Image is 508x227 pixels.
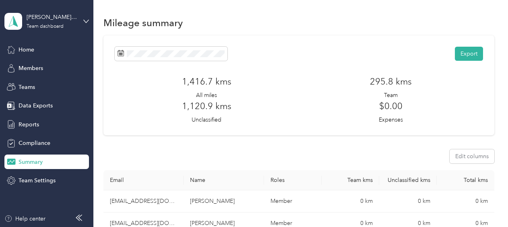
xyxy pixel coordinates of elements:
th: Total kms [437,170,494,190]
span: Reports [19,120,39,129]
th: Team kms [322,170,379,190]
p: Unclassified [192,116,221,124]
th: Email [103,170,184,190]
div: Team dashboard [27,24,64,29]
div: [PERSON_NAME] QC Syn Team [27,13,77,21]
span: Members [19,64,43,72]
h3: $0.00 [379,99,403,113]
th: Roles [264,170,322,190]
p: Expenses [379,116,403,124]
h3: 295.8 kms [370,75,412,88]
h3: 1,416.7 kms [182,75,231,88]
td: 0 km [322,190,379,213]
button: Export [455,47,483,61]
span: Summary [19,158,43,166]
td: Member [264,190,322,213]
iframe: Everlance-gr Chat Button Frame [463,182,508,227]
td: Anne-Sophie Bernard [184,190,264,213]
p: Team [384,91,398,99]
h1: Mileage summary [103,19,183,27]
td: abernard@acosta.com [103,190,184,213]
span: Teams [19,83,35,91]
p: All miles [196,91,217,99]
button: Help center [4,215,45,223]
span: Home [19,45,34,54]
button: Edit columns [450,149,494,163]
span: Compliance [19,139,50,147]
td: 0 km [379,190,437,213]
th: Unclassified kms [379,170,437,190]
td: 0 km [437,190,494,213]
h3: 1,120.9 kms [182,99,231,113]
th: Name [184,170,264,190]
span: Data Exports [19,101,53,110]
span: Team Settings [19,176,56,185]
